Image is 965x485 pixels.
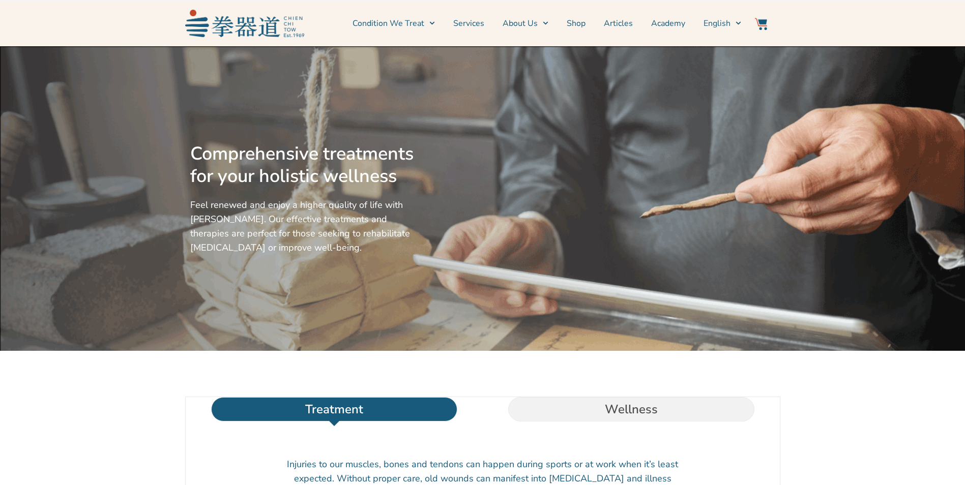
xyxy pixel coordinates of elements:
h2: Comprehensive treatments for your holistic wellness [190,143,418,188]
a: English [704,11,741,36]
a: Academy [651,11,685,36]
p: Feel renewed and enjoy a higher quality of life with [PERSON_NAME]. Our effective treatments and ... [190,198,418,255]
a: Condition We Treat [353,11,435,36]
a: Shop [567,11,586,36]
nav: Menu [309,11,742,36]
img: Website Icon-03 [755,18,767,30]
a: Articles [604,11,633,36]
a: About Us [503,11,548,36]
span: English [704,17,730,29]
a: Services [453,11,484,36]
